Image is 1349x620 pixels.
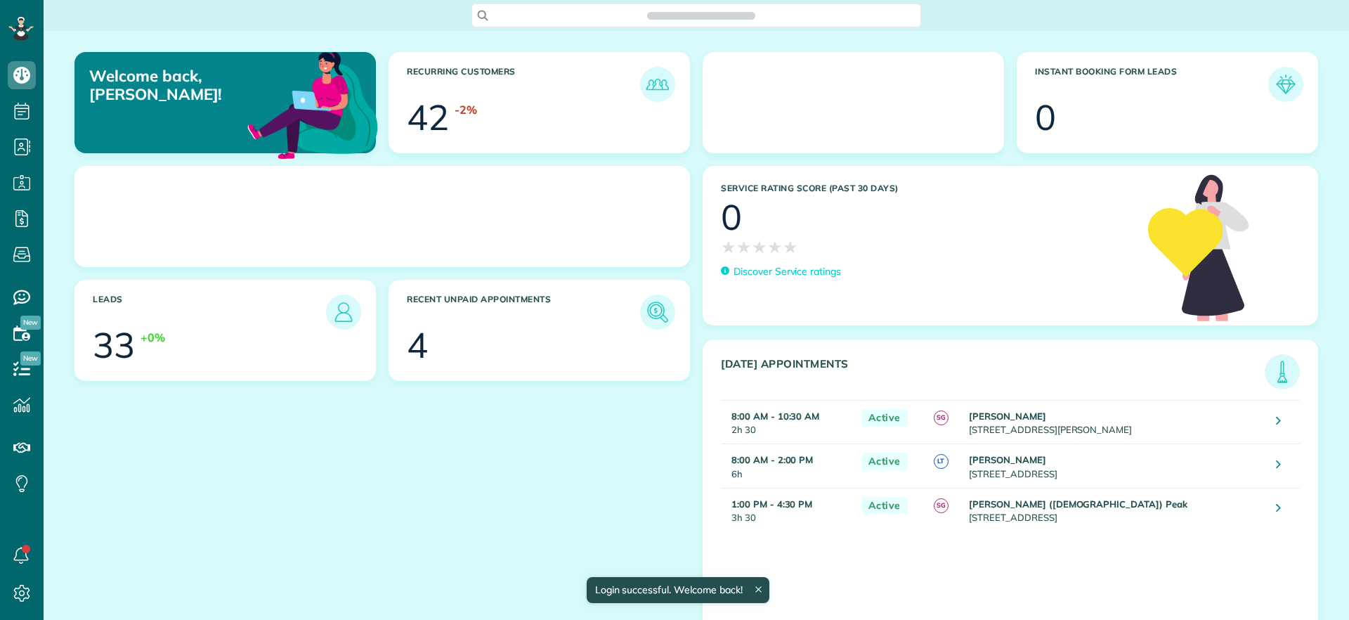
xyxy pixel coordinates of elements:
[731,498,812,510] strong: 1:00 PM - 4:30 PM
[934,454,949,469] span: LT
[934,498,949,513] span: SG
[330,298,358,326] img: icon_leads-1bed01f49abd5b7fead27621c3d59655bb73ed531f8eeb49469d10e621d6b896.png
[721,401,854,444] td: 2h 30
[407,328,428,363] div: 4
[93,328,135,363] div: 33
[1035,67,1268,102] h3: Instant Booking Form Leads
[586,577,769,603] div: Login successful. Welcome back!
[1035,100,1056,135] div: 0
[734,264,841,279] p: Discover Service ratings
[1272,70,1300,98] img: icon_form_leads-04211a6a04a5b2264e4ee56bc0799ec3eb69b7e499cbb523a139df1d13a81ae0.png
[20,316,41,330] span: New
[455,102,477,118] div: -2%
[644,70,672,98] img: icon_recurring_customers-cf858462ba22bcd05b5a5880d41d6543d210077de5bb9ebc9590e49fd87d84ed.png
[861,409,908,427] span: Active
[934,411,949,425] span: SG
[644,298,672,326] img: icon_unpaid_appointments-47b8ce3997adf2238b356f14209ab4cced10bd1f174958f3ca8f1d0dd7fffeee.png
[965,488,1265,531] td: [STREET_ADDRESS]
[245,36,381,172] img: dashboard_welcome-42a62b7d889689a78055ac9021e634bf52bae3f8056760290aed330b23ab8690.png
[969,498,1187,510] strong: [PERSON_NAME] ([DEMOGRAPHIC_DATA]) Peak
[783,235,798,259] span: ★
[969,411,1046,422] strong: [PERSON_NAME]
[721,488,854,531] td: 3h 30
[731,454,813,465] strong: 8:00 AM - 2:00 PM
[93,295,326,330] h3: Leads
[767,235,783,259] span: ★
[721,235,736,259] span: ★
[407,100,449,135] div: 42
[721,358,1265,389] h3: [DATE] Appointments
[861,497,908,515] span: Active
[1268,358,1296,386] img: icon_todays_appointments-901f7ab196bb0bea1936b74009e4eb5ffbc2d2711fa7634e0d609ed5ef32b18b.png
[969,454,1046,465] strong: [PERSON_NAME]
[407,295,640,330] h3: Recent unpaid appointments
[721,444,854,488] td: 6h
[752,235,767,259] span: ★
[861,453,908,470] span: Active
[965,401,1265,444] td: [STREET_ADDRESS][PERSON_NAME]
[661,8,741,22] span: Search ZenMaid…
[965,444,1265,488] td: [STREET_ADDRESS]
[736,235,752,259] span: ★
[20,351,41,366] span: New
[141,330,165,346] div: +0%
[721,264,841,279] a: Discover Service ratings
[721,183,1134,193] h3: Service Rating score (past 30 days)
[89,67,280,104] p: Welcome back, [PERSON_NAME]!
[721,200,742,235] div: 0
[407,67,640,102] h3: Recurring Customers
[731,411,819,422] strong: 8:00 AM - 10:30 AM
